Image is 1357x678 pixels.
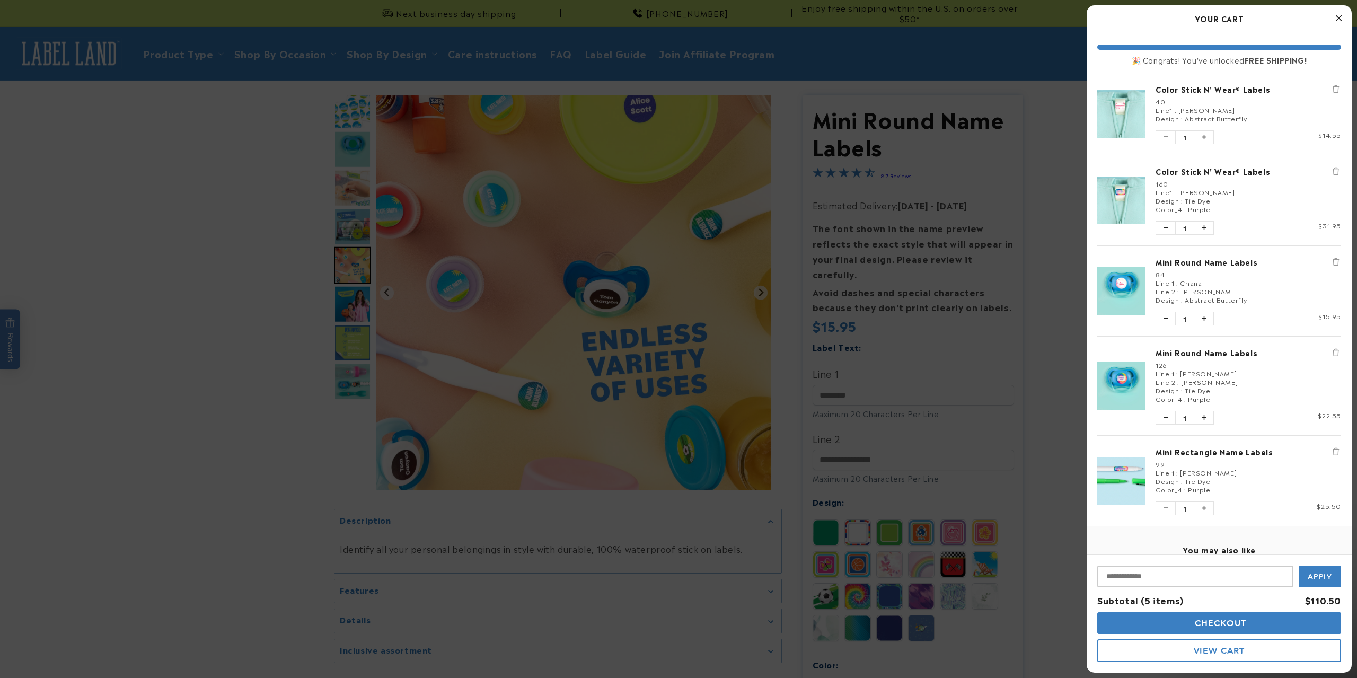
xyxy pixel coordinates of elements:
[1184,485,1186,494] span: :
[1097,177,1145,224] img: Color Stick N' Wear® Labels - Label Land
[1097,11,1341,27] h2: Your Cart
[1194,411,1213,424] button: Increase quantity of Mini Round Name Labels
[1177,377,1179,386] span: :
[1097,90,1145,138] img: Color Stick N' Wear® Labels - Label Land
[1156,446,1341,457] a: Mini Rectangle Name Labels
[1156,385,1179,395] span: Design
[1181,377,1238,386] span: [PERSON_NAME]
[1156,377,1176,386] span: Line 2
[1156,187,1173,197] span: Line1
[1156,347,1341,358] a: Mini Round Name Labels
[1156,113,1179,123] span: Design
[1180,368,1237,378] span: [PERSON_NAME]
[1185,476,1210,486] span: Tie Dye
[1178,105,1235,115] span: [PERSON_NAME]
[1156,278,1175,287] span: Line 1
[1185,385,1210,395] span: Tie Dye
[1181,476,1183,486] span: :
[1188,204,1211,214] span: Purple
[1156,460,1341,468] div: 99
[1156,468,1175,477] span: Line 1
[1097,55,1341,65] div: 🎉 Congrats! You've unlocked
[8,593,134,625] iframe: Sign Up via Text for Offers
[1194,312,1213,325] button: Increase quantity of Mini Round Name Labels
[1330,257,1341,267] button: Remove Mini Round Name Labels
[1181,113,1183,123] span: :
[1156,84,1341,94] a: Color Stick N' Wear® Labels
[1188,394,1211,403] span: Purple
[1318,221,1341,230] span: $31.95
[1330,84,1341,94] button: Remove Color Stick N' Wear® Labels
[1097,155,1341,245] li: product
[1097,362,1145,410] img: Mini Round Name Labels - Label Land
[1185,196,1210,205] span: Tie Dye
[1181,286,1238,296] span: [PERSON_NAME]
[1097,267,1145,315] img: Mini Round Name Labels - Label Land
[1097,566,1293,587] input: Input Discount
[1156,179,1341,188] div: 160
[1156,295,1179,304] span: Design
[1097,245,1341,336] li: product
[1175,131,1194,144] span: 1
[1097,435,1341,526] li: product
[1181,196,1183,205] span: :
[1194,502,1213,515] button: Increase quantity of Mini Rectangle Name Labels
[1317,501,1341,510] span: $25.50
[1175,502,1194,515] span: 1
[1156,360,1341,369] div: 126
[1176,368,1178,378] span: :
[1188,485,1211,494] span: Purple
[1097,545,1341,554] h4: You may also like
[1156,131,1175,144] button: Decrease quantity of Color Stick N' Wear® Labels
[1330,166,1341,177] button: Remove Color Stick N' Wear® Labels
[1176,468,1178,477] span: :
[1156,222,1175,234] button: Decrease quantity of Color Stick N' Wear® Labels
[1175,105,1177,115] span: :
[1156,105,1173,115] span: Line1
[1156,196,1179,205] span: Design
[1181,385,1183,395] span: :
[1185,295,1247,304] span: Abstract Butterfly
[1178,187,1235,197] span: [PERSON_NAME]
[1177,286,1179,296] span: :
[1097,639,1341,662] button: View Cart
[1156,97,1341,105] div: 40
[1097,336,1341,435] li: product
[1097,612,1341,634] button: Checkout
[1156,204,1182,214] span: Color_4
[1176,278,1178,287] span: :
[1330,347,1341,358] button: Remove Mini Round Name Labels
[1245,54,1307,65] b: FREE SHIPPING!
[1175,222,1194,234] span: 1
[1156,485,1182,494] span: Color_4
[1156,476,1179,486] span: Design
[1156,286,1176,296] span: Line 2
[1318,410,1341,420] span: $22.55
[1156,411,1175,424] button: Decrease quantity of Mini Round Name Labels
[1299,566,1341,587] button: Apply
[1156,394,1182,403] span: Color_4
[1180,278,1202,287] span: Chana
[1194,131,1213,144] button: Increase quantity of Color Stick N' Wear® Labels
[1156,166,1341,177] a: Color Stick N' Wear® Labels
[1156,312,1175,325] button: Decrease quantity of Mini Round Name Labels
[1318,311,1341,321] span: $15.95
[1097,73,1341,155] li: product
[1330,446,1341,457] button: Remove Mini Rectangle Name Labels
[1194,222,1213,234] button: Increase quantity of Color Stick N' Wear® Labels
[1318,130,1341,139] span: $14.55
[1097,594,1184,606] span: Subtotal (5 items)
[1181,295,1183,304] span: :
[1175,411,1194,424] span: 1
[1305,593,1341,608] div: $110.50
[1192,618,1247,628] span: Checkout
[1185,113,1247,123] span: Abstract Butterfly
[1156,270,1341,278] div: 84
[1156,502,1175,515] button: Decrease quantity of Mini Rectangle Name Labels
[1156,257,1341,267] a: Mini Round Name Labels
[1194,646,1245,656] span: View Cart
[1184,394,1186,403] span: :
[1097,457,1145,505] img: Mini Rectangle Name Labels - Label Land
[1175,312,1194,325] span: 1
[1175,187,1177,197] span: :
